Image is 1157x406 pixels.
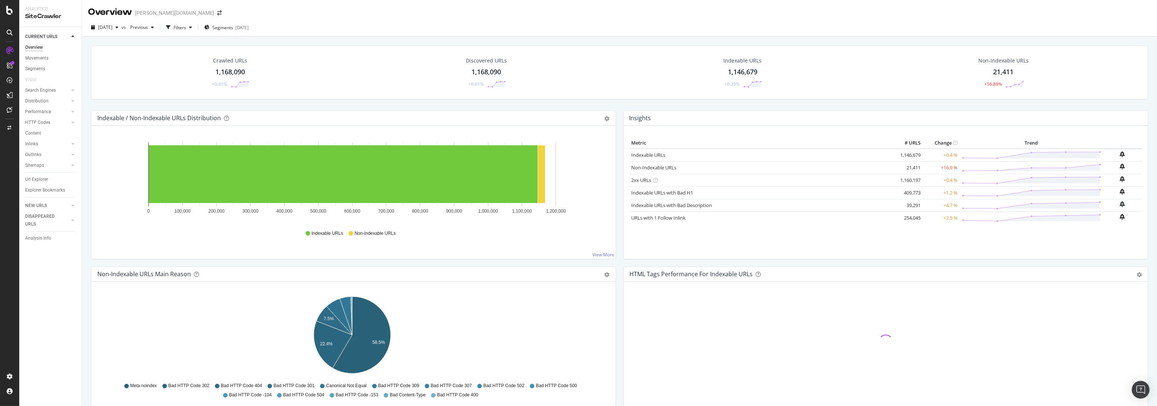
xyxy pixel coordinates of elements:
a: Non-Indexable URLs [632,164,677,171]
text: 200,000 [208,209,225,214]
td: 21,411 [893,161,922,174]
span: Bad HTTP Code 302 [168,383,209,389]
div: Non-Indexable URLs Main Reason [97,270,191,278]
div: gear [1137,272,1142,277]
div: 1,168,090 [215,67,245,77]
div: Crawled URLs [213,57,247,64]
td: +2.5 % [922,212,959,224]
th: # URLS [893,138,922,149]
a: Overview [25,44,77,51]
text: 1,100,000 [512,209,532,214]
a: NEW URLS [25,202,69,210]
td: 39,291 [893,199,922,212]
td: 409,773 [893,186,922,199]
a: Search Engines [25,87,69,94]
td: +4.7 % [922,199,959,212]
td: +0.4 % [922,174,959,186]
div: bell-plus [1120,176,1125,182]
text: 1,200,000 [546,209,566,214]
a: CURRENT URLS [25,33,69,41]
text: 700,000 [378,209,394,214]
td: 1,146,679 [893,149,922,162]
button: Filters [163,21,195,33]
span: Indexable URLs [312,230,343,237]
th: Trend [959,138,1103,149]
span: Bad HTTP Code 404 [221,383,262,389]
div: NEW URLS [25,202,47,210]
svg: A chart. [97,294,607,379]
span: Bad HTTP Code -104 [229,392,272,398]
div: gear [605,116,610,121]
div: Sitemaps [25,162,44,169]
span: Meta noindex [130,383,157,389]
div: CURRENT URLS [25,33,57,41]
a: View More [593,251,615,258]
text: 7.5% [324,316,334,321]
span: Previous [127,24,148,30]
div: HTTP Codes [25,119,50,126]
div: gear [605,272,610,277]
a: Visits [25,76,44,84]
div: Content [25,129,41,137]
a: URLs with 1 Follow Inlink [632,214,686,221]
div: Filters [174,24,186,31]
button: Previous [127,21,157,33]
td: 254,045 [893,212,922,224]
text: 300,000 [242,209,259,214]
text: 1,000,000 [478,209,498,214]
a: Indexable URLs [632,152,666,158]
a: Distribution [25,97,69,105]
text: 800,000 [412,209,428,214]
text: 500,000 [310,209,327,214]
div: 21,411 [993,67,1013,77]
text: 400,000 [276,209,293,214]
div: 1,146,679 [728,67,757,77]
td: 1,160,197 [893,174,922,186]
div: Url Explorer [25,176,48,183]
div: Explorer Bookmarks [25,186,65,194]
a: Sitemaps [25,162,69,169]
a: Segments [25,65,77,73]
span: Bad HTTP Code 502 [483,383,524,389]
div: Indexable URLs [723,57,761,64]
span: Bad HTTP Code 500 [536,383,577,389]
div: bell-plus [1120,163,1125,169]
span: Bad HTTP Code 504 [283,392,324,398]
div: arrow-right-arrow-left [217,10,222,16]
button: [DATE] [88,21,121,33]
div: [PERSON_NAME][DOMAIN_NAME] [135,9,214,17]
div: Indexable / Non-Indexable URLs Distribution [97,114,221,122]
a: HTTP Codes [25,119,69,126]
text: 900,000 [446,209,463,214]
a: Outlinks [25,151,69,159]
div: Overview [88,6,132,18]
div: bell-plus [1120,151,1125,157]
text: 600,000 [344,209,360,214]
div: Outlinks [25,151,41,159]
div: Visits [25,76,36,84]
th: Metric [630,138,893,149]
svg: A chart. [97,138,607,223]
div: Non-Indexable URLs [978,57,1029,64]
span: Bad HTTP Code 400 [437,392,478,398]
div: Analysis Info [25,234,51,242]
text: 58.5% [372,340,385,345]
a: Url Explorer [25,176,77,183]
span: Bad HTTP Code -153 [336,392,378,398]
div: Discovered URLs [466,57,507,64]
text: 22.4% [320,341,333,346]
span: 2025 Sep. 1st [98,24,112,30]
div: bell-plus [1120,189,1125,194]
div: bell-plus [1120,201,1125,207]
div: DISAPPEARED URLS [25,213,63,228]
a: Inlinks [25,140,69,148]
div: Inlinks [25,140,38,148]
div: Analytics [25,6,76,12]
h4: Insights [629,113,651,123]
div: SiteCrawler [25,12,76,21]
a: Indexable URLs with Bad Description [632,202,712,209]
div: Open Intercom Messenger [1132,381,1150,399]
div: +0.61% [468,81,484,87]
div: Distribution [25,97,48,105]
